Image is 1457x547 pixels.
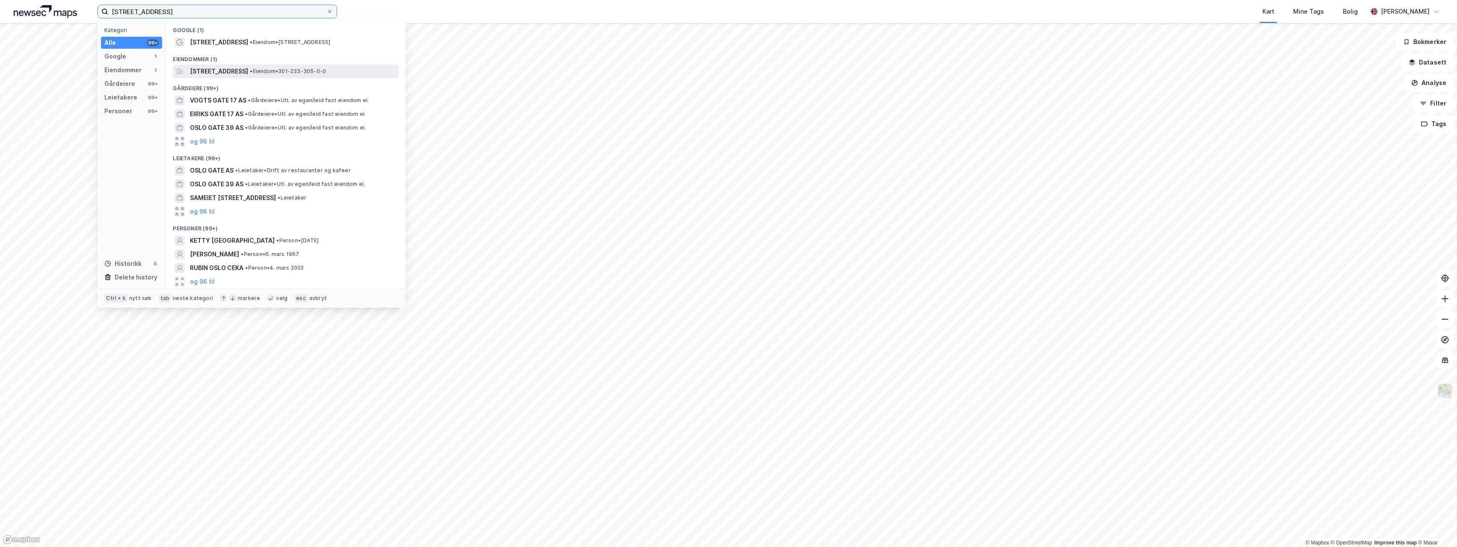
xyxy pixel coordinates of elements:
div: 99+ [147,80,159,87]
div: 99+ [147,94,159,101]
a: Mapbox homepage [3,535,40,544]
iframe: Chat Widget [1414,506,1457,547]
div: esc [294,294,308,303]
span: Leietaker • Utl. av egen/leid fast eiendom el. [245,181,365,188]
span: OSLO GATE 39 AS [190,179,243,189]
span: Gårdeiere • Utl. av egen/leid fast eiendom el. [248,97,369,104]
span: • [245,265,248,271]
span: • [245,181,248,187]
button: og 96 til [190,276,215,287]
div: Delete history [115,272,157,282]
span: Leietaker • Drift av restauranter og kafeer [235,167,350,174]
div: Alle [104,38,116,48]
span: [PERSON_NAME] [190,249,239,259]
span: • [245,111,248,117]
div: [PERSON_NAME] [1381,6,1430,17]
div: Mine Tags [1293,6,1324,17]
span: Person • 6. mars 1967 [241,251,299,258]
span: Person • 4. mars 2002 [245,265,304,271]
span: Person • [DATE] [276,237,319,244]
div: 99+ [147,108,159,115]
div: 99+ [147,39,159,46]
span: • [250,68,252,74]
div: tab [159,294,172,303]
div: Kategori [104,27,162,33]
span: SAMEIET [STREET_ADDRESS] [190,193,276,203]
div: 1 [152,67,159,74]
button: Filter [1413,95,1454,112]
div: Personer (99+) [166,218,406,234]
span: [STREET_ADDRESS] [190,37,248,47]
span: KETTY [GEOGRAPHIC_DATA] [190,235,275,246]
img: Z [1437,383,1453,399]
span: Gårdeiere • Utl. av egen/leid fast eiendom el. [245,124,366,131]
div: Google (1) [166,20,406,35]
span: • [276,237,279,244]
div: Kontrollprogram for chat [1414,506,1457,547]
button: og 96 til [190,136,215,147]
span: • [245,124,248,131]
button: Analyse [1404,74,1454,91]
div: 0 [152,260,159,267]
div: Eiendommer [104,65,142,75]
div: Ctrl + k [104,294,127,303]
div: Kart [1262,6,1274,17]
div: Personer [104,106,132,116]
span: OSLO GATE AS [190,165,234,176]
span: • [235,167,238,174]
span: Gårdeiere • Utl. av egen/leid fast eiendom el. [245,111,366,118]
div: nytt søk [129,295,152,302]
span: Eiendom • 301-233-305-0-0 [250,68,326,75]
a: Improve this map [1374,540,1417,546]
span: Eiendom • [STREET_ADDRESS] [250,39,330,46]
span: • [278,194,280,201]
a: Mapbox [1306,540,1329,546]
div: Leietakere [104,92,137,103]
div: Eiendommer (1) [166,49,406,65]
div: Google [104,51,126,62]
span: • [241,251,243,257]
span: • [250,39,252,45]
div: markere [238,295,260,302]
span: RUBIN OSLO CEKA [190,263,243,273]
div: neste kategori [173,295,213,302]
button: og 96 til [190,206,215,217]
div: 1 [152,53,159,60]
button: Bokmerker [1396,33,1454,50]
span: Leietaker [278,194,306,201]
div: avbryt [309,295,327,302]
div: Bolig [1343,6,1358,17]
button: Datasett [1401,54,1454,71]
span: VOGTS GATE 17 AS [190,95,246,106]
span: • [248,97,251,103]
span: [STREET_ADDRESS] [190,66,248,76]
div: velg [276,295,287,302]
input: Søk på adresse, matrikkel, gårdeiere, leietakere eller personer [108,5,326,18]
div: Leietakere (99+) [166,148,406,164]
div: Gårdeiere [104,79,135,89]
div: Historikk [104,259,142,269]
a: OpenStreetMap [1331,540,1372,546]
span: EIRIKS GATE 17 AS [190,109,243,119]
img: logo.a4113a55bc3d86da70a041830d287a7e.svg [14,5,77,18]
div: Gårdeiere (99+) [166,78,406,94]
span: OSLO GATE 39 AS [190,123,243,133]
button: Tags [1414,115,1454,132]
